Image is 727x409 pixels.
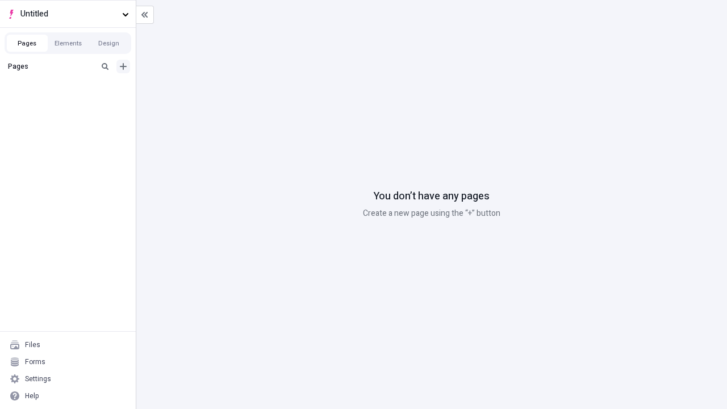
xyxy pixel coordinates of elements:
button: Pages [7,35,48,52]
button: Elements [48,35,89,52]
button: Design [89,35,129,52]
button: Add new [116,60,130,73]
div: Forms [25,357,45,366]
span: Untitled [20,8,118,20]
p: Create a new page using the “+” button [363,207,500,220]
div: Files [25,340,40,349]
div: Settings [25,374,51,383]
div: Help [25,391,39,400]
div: Pages [8,62,94,71]
p: You don’t have any pages [374,189,490,204]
